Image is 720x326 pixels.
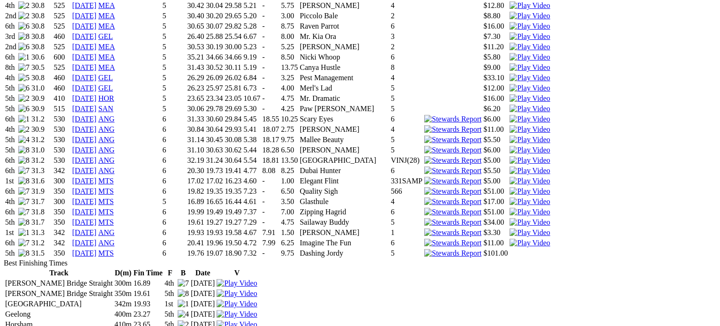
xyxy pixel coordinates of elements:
a: View replay [510,156,550,164]
td: 5 [390,83,423,93]
td: $11.20 [483,42,508,52]
a: [DATE] [72,22,97,30]
img: Play Video [510,167,550,175]
img: 6 [18,43,30,51]
td: 6 [390,22,423,31]
a: [DATE] [72,94,97,102]
td: 29.82 [224,22,242,31]
td: 25.88 [205,32,223,41]
td: 3 [390,32,423,41]
td: 30.5 [31,63,52,72]
a: [DATE] [72,228,97,236]
td: 13.75 [280,63,298,72]
td: 6.67 [243,32,261,41]
td: 3rd [5,32,17,41]
td: $6.20 [483,104,508,114]
td: 30.07 [205,22,223,31]
td: 25.54 [224,32,242,41]
img: 1 [18,228,30,237]
img: 1 [18,53,30,61]
td: 3.00 [280,11,298,21]
td: 6th [5,53,17,62]
td: 6th [5,22,17,31]
td: 460 [53,32,71,41]
td: 5 [162,1,186,10]
td: 25.81 [224,83,242,93]
td: 26.02 [224,73,242,83]
td: 31.2 [31,114,52,124]
td: 6.73 [243,83,261,93]
td: 5.75 [280,1,298,10]
a: [DATE] [72,32,97,40]
img: 1 [18,115,30,123]
td: - [262,63,279,72]
td: 34.66 [224,53,242,62]
td: 30.8 [31,11,52,21]
img: 8 [18,177,30,185]
td: 5 [162,53,186,62]
img: Stewards Report [424,125,481,134]
td: 30.8 [31,32,52,41]
img: Play Video [510,187,550,196]
td: 8th [5,63,17,72]
a: ANG [98,167,115,174]
a: MEA [98,43,115,51]
a: [DATE] [72,63,97,71]
a: View replay [510,239,550,247]
td: 530 [53,114,71,124]
img: 6 [18,105,30,113]
img: 8 [18,32,30,41]
td: 5 [162,63,186,72]
td: [PERSON_NAME] [299,1,389,10]
td: 26.29 [187,73,204,83]
td: 5.30 [243,104,261,114]
img: 1 [178,300,189,308]
td: 30.06 [187,104,204,114]
img: Play Video [510,1,550,10]
img: Stewards Report [424,146,481,154]
td: 23.05 [224,94,242,103]
a: MEA [98,12,115,20]
img: 8 [18,156,30,165]
td: 31.0 [31,83,52,93]
td: 8.00 [280,32,298,41]
img: Stewards Report [424,208,481,216]
td: 29.58 [224,1,242,10]
img: Stewards Report [424,136,481,144]
td: $33.10 [483,73,508,83]
img: Play Video [510,115,550,123]
a: MTS [98,208,114,216]
a: [DATE] [72,208,97,216]
a: View replay [510,136,550,144]
td: 460 [53,73,71,83]
td: - [262,73,279,83]
a: HOR [98,94,114,102]
a: [DATE] [72,167,97,174]
img: Stewards Report [424,228,481,237]
td: 6.84 [243,73,261,83]
td: 30.65 [187,22,204,31]
a: MTS [98,218,114,226]
img: 2 [18,12,30,20]
td: 4.00 [280,83,298,93]
td: 30.52 [205,63,223,72]
img: Stewards Report [424,177,481,185]
img: 4 [178,310,189,318]
td: - [262,32,279,41]
a: [DATE] [72,197,97,205]
td: 3.25 [280,73,298,83]
td: 31.43 [187,63,204,72]
img: 7 [18,197,30,206]
a: MTS [98,187,114,195]
td: $5.80 [483,53,508,62]
td: 5th [5,83,17,93]
td: - [262,104,279,114]
img: 6 [18,22,30,30]
td: Paw [PERSON_NAME] [299,104,389,114]
a: Watch Replay on Watchdog [510,53,550,61]
a: Watch Replay on Watchdog [510,32,550,40]
a: MTS [98,197,114,205]
td: Mr. Dramatic [299,94,389,103]
td: Mr. Kia Ora [299,32,389,41]
img: Play Video [510,228,550,237]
